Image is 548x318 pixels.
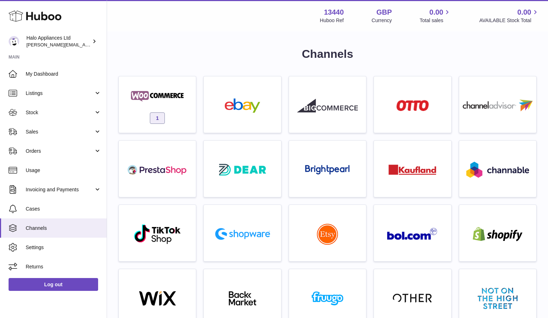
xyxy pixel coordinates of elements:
a: Log out [9,278,98,291]
img: notonthehighstreet [478,288,518,309]
a: roseta-channable [463,144,533,193]
div: Halo Appliances Ltd [26,35,91,48]
a: woocommerce 1 [122,80,192,129]
img: roseta-shopware [212,225,273,243]
a: roseta-bigcommerce [293,80,362,129]
img: roseta-dear [217,162,268,178]
a: 0.00 AVAILABLE Stock Total [479,7,539,24]
img: shopify [467,227,528,241]
span: 1 [150,112,165,124]
span: [PERSON_NAME][EMAIL_ADDRESS][DOMAIN_NAME] [26,42,143,47]
img: wix [127,291,188,306]
span: Returns [26,263,101,270]
a: roseta-prestashop [122,144,192,193]
span: Stock [26,109,94,116]
span: 0.00 [517,7,531,17]
img: roseta-channable [466,162,529,178]
span: Sales [26,128,94,135]
a: roseta-tiktokshop [122,208,192,258]
img: roseta-channel-advisor [463,100,533,111]
span: Invoicing and Payments [26,186,94,193]
div: Huboo Ref [320,17,344,24]
a: roseta-etsy [293,208,362,258]
img: paul@haloappliances.com [9,36,19,47]
img: roseta-kaufland [389,165,436,175]
span: 0.00 [430,7,443,17]
span: Channels [26,225,101,232]
a: roseta-channel-advisor [463,80,533,129]
img: other [393,293,432,304]
span: Usage [26,167,101,174]
a: roseta-bol [377,208,447,258]
img: roseta-etsy [317,223,338,245]
h1: Channels [118,46,537,62]
div: Currency [372,17,392,24]
img: roseta-bol [387,228,438,240]
a: roseta-dear [207,144,277,193]
img: backmarket [212,291,273,306]
strong: GBP [376,7,392,17]
img: roseta-otto [396,100,429,111]
a: shopify [463,208,533,258]
a: roseta-otto [377,80,447,129]
strong: 13440 [324,7,344,17]
img: roseta-prestashop [127,163,188,177]
img: roseta-bigcommerce [297,99,358,113]
img: roseta-tiktokshop [133,224,182,244]
img: ebay [212,99,273,113]
img: roseta-brightpearl [305,165,350,175]
a: ebay [207,80,277,129]
a: 0.00 Total sales [420,7,451,24]
img: fruugo [297,291,358,306]
span: AVAILABLE Stock Total [479,17,539,24]
span: Orders [26,148,94,155]
span: Settings [26,244,101,251]
a: roseta-kaufland [377,144,447,193]
a: roseta-shopware [207,208,277,258]
img: woocommerce [127,89,188,104]
span: My Dashboard [26,71,101,77]
span: Total sales [420,17,451,24]
span: Listings [26,90,94,97]
a: roseta-brightpearl [293,144,362,193]
span: Cases [26,206,101,212]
